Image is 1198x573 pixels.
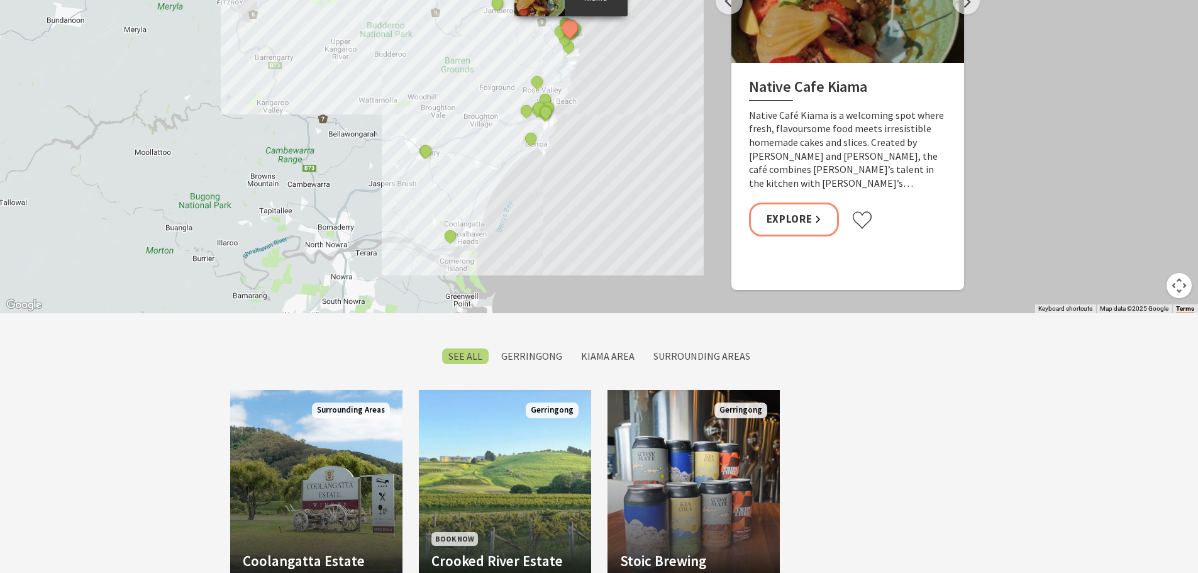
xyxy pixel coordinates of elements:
[851,211,873,230] button: Click to favourite Native Cafe Kiama
[1176,305,1194,313] a: Terms (opens in new tab)
[3,297,45,313] img: Google
[749,109,946,191] p: Native Café Kiama is a welcoming spot where fresh, flavoursome food meets irresistible homemade c...
[560,38,577,55] button: See detail about Cin Cin Wine Bar
[714,403,767,418] span: Gerringong
[3,297,45,313] a: Open this area in Google Maps (opens a new window)
[537,104,553,120] button: See detail about Gather. By the Hill
[522,130,538,147] button: See detail about The Blue Swimmer at Seahaven
[417,143,433,159] button: See detail about The Dairy Bar
[552,23,568,40] button: See detail about Green Caffeen
[526,403,579,418] span: Gerringong
[518,103,535,120] button: See detail about Crooked River Estate
[557,31,573,47] button: See detail about The Brooding Italian
[1038,304,1092,313] button: Keyboard shortcuts
[442,348,489,364] label: SEE All
[431,552,579,570] h4: Crooked River Estate
[1100,305,1168,312] span: Map data ©2025 Google
[1167,273,1192,298] button: Map camera controls
[561,24,577,40] button: See detail about Silica Restaurant and Bar
[749,78,946,101] h2: Native Cafe Kiama
[312,403,390,418] span: Surrounding Areas
[243,552,390,570] h4: Coolangatta Estate
[558,16,581,39] button: See detail about Native Cafe Kiama
[575,348,641,364] label: Kiama Area
[431,532,478,545] span: Book Now
[749,203,840,236] a: Explore
[647,348,757,364] label: Surrounding Areas
[442,228,458,244] button: See detail about Coolangatta Estate
[620,552,767,570] h4: Stoic Brewing
[528,74,545,90] button: See detail about Schottlanders Wagyu Beef
[495,348,568,364] label: Gerringong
